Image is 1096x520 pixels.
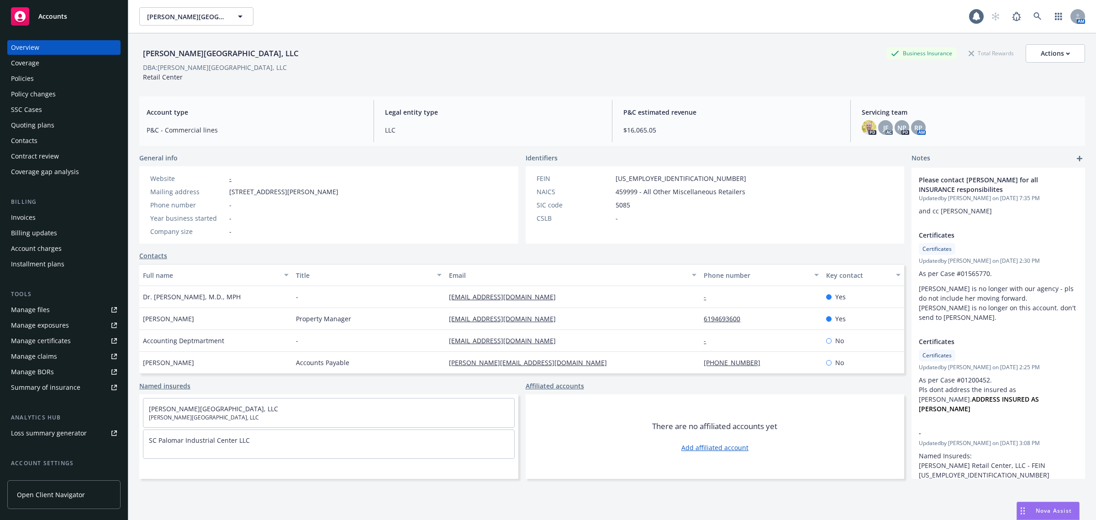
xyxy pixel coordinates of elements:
a: Account charges [7,241,121,256]
a: Manage claims [7,349,121,364]
a: Invoices [7,210,121,225]
div: [PERSON_NAME][GEOGRAPHIC_DATA], LLC [139,48,302,59]
div: Quoting plans [11,118,54,133]
div: Key contact [826,271,890,280]
span: - [296,292,298,302]
a: Switch app [1049,7,1068,26]
span: Updated by [PERSON_NAME] on [DATE] 7:35 PM [919,194,1078,202]
button: Key contact [822,264,904,286]
span: - [919,428,1054,438]
div: Company size [150,227,226,236]
a: [PERSON_NAME][EMAIL_ADDRESS][DOMAIN_NAME] [449,358,614,367]
div: CSLB [537,213,612,223]
div: Manage exposures [11,318,69,333]
div: Billing updates [11,226,57,240]
a: Report a Bug [1007,7,1026,26]
div: CertificatesCertificatesUpdatedby [PERSON_NAME] on [DATE] 2:25 PMAs per Case #01200452. Pls dont ... [912,329,1085,421]
button: Actions [1026,44,1085,63]
span: Accounting Deptmartment [143,336,224,345]
span: No [835,336,844,345]
div: Overview [11,40,39,55]
div: Installment plans [11,257,64,271]
a: [EMAIL_ADDRESS][DOMAIN_NAME] [449,292,563,301]
a: Contract review [7,149,121,164]
div: SIC code [537,200,612,210]
span: - [229,213,232,223]
span: LLC [385,125,601,135]
a: Billing updates [7,226,121,240]
span: Retail Center [143,73,183,81]
a: Search [1028,7,1047,26]
span: Servicing team [862,107,1078,117]
div: Actions [1041,45,1070,62]
a: Add affiliated account [681,443,748,452]
span: $16,065.05 [623,125,839,135]
div: Service team [11,472,50,486]
span: NP [897,123,906,133]
div: Phone number [150,200,226,210]
span: Yes [835,292,846,302]
button: Email [445,264,700,286]
span: No [835,358,844,367]
div: Drag to move [1017,502,1028,520]
a: [EMAIL_ADDRESS][DOMAIN_NAME] [449,336,563,345]
span: [PERSON_NAME] [143,358,194,367]
a: [PHONE_NUMBER] [704,358,768,367]
a: Quoting plans [7,118,121,133]
div: Manage BORs [11,365,54,379]
span: and cc [PERSON_NAME] [919,207,992,215]
div: FEIN [537,174,612,183]
span: There are no affiliated accounts yet [652,421,777,432]
a: Manage files [7,302,121,317]
div: Phone number [704,271,809,280]
div: Website [150,174,226,183]
img: photo [862,120,876,135]
span: Legal entity type [385,107,601,117]
div: Summary of insurance [11,380,80,395]
a: - [229,174,232,183]
span: Certificates [919,230,1054,240]
a: Accounts [7,4,121,29]
button: Title [292,264,445,286]
a: Installment plans [7,257,121,271]
span: Dr. [PERSON_NAME], M.D., MPH [143,292,241,302]
a: Policies [7,71,121,86]
span: JF [883,123,888,133]
span: Open Client Navigator [17,490,85,499]
span: - [296,336,298,345]
button: Nova Assist [1017,502,1080,520]
p: As per Case #01200452. Pls dont address the insured as [PERSON_NAME]. [919,375,1078,414]
span: - [229,227,232,236]
span: Account type [147,107,363,117]
a: Affiliated accounts [526,381,584,391]
div: Contract review [11,149,59,164]
span: [PERSON_NAME] [143,314,194,324]
a: - [704,336,713,345]
a: Summary of insurance [7,380,121,395]
div: NAICS [537,187,612,196]
span: [STREET_ADDRESS][PERSON_NAME] [229,187,338,196]
a: [PERSON_NAME][GEOGRAPHIC_DATA], LLC [149,404,278,413]
div: Business Insurance [886,48,957,59]
div: Billing [7,197,121,207]
span: Certificates [922,351,952,360]
button: [PERSON_NAME][GEOGRAPHIC_DATA], LLC [139,7,253,26]
span: Accounts Payable [296,358,349,367]
div: Email [449,271,686,280]
span: Manage exposures [7,318,121,333]
div: SSC Cases [11,102,42,117]
a: Start snowing [986,7,1005,26]
span: Certificates [919,337,1054,346]
span: - [616,213,618,223]
div: Account settings [7,459,121,468]
a: - [704,292,713,301]
div: Year business started [150,213,226,223]
p: Named Insureds: [PERSON_NAME] Retail Center, LLC - FEIN [US_EMPLOYER_IDENTIFICATION_NUMBER] [PERS... [919,451,1078,499]
span: [PERSON_NAME][GEOGRAPHIC_DATA], LLC [149,414,509,422]
span: - [229,200,232,210]
div: Policies [11,71,34,86]
div: Invoices [11,210,36,225]
span: RP [914,123,922,133]
div: CertificatesCertificatesUpdatedby [PERSON_NAME] on [DATE] 2:30 PMAs per Case #01565770.[PERSON_NA... [912,223,1085,329]
a: Manage certificates [7,334,121,348]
